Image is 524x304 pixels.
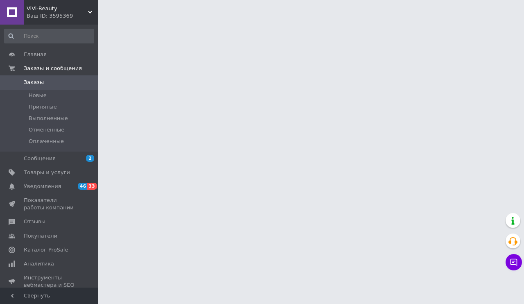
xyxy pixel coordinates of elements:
[24,169,70,176] span: Товары и услуги
[87,183,97,190] span: 33
[29,138,64,145] span: Оплаченные
[24,260,54,268] span: Аналитика
[506,254,522,270] button: Чат с покупателем
[24,65,82,72] span: Заказы и сообщения
[4,29,94,43] input: Поиск
[29,103,57,111] span: Принятые
[27,5,88,12] span: ViVi-Beauty
[24,79,44,86] span: Заказы
[29,115,68,122] span: Выполненные
[24,183,61,190] span: Уведомления
[24,155,56,162] span: Сообщения
[24,218,45,225] span: Отзывы
[24,274,76,289] span: Инструменты вебмастера и SEO
[24,232,57,240] span: Покупатели
[27,12,98,20] div: Ваш ID: 3595369
[78,183,87,190] span: 46
[24,246,68,254] span: Каталог ProSale
[24,197,76,211] span: Показатели работы компании
[86,155,94,162] span: 2
[24,51,47,58] span: Главная
[29,92,47,99] span: Новые
[29,126,64,134] span: Отмененные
